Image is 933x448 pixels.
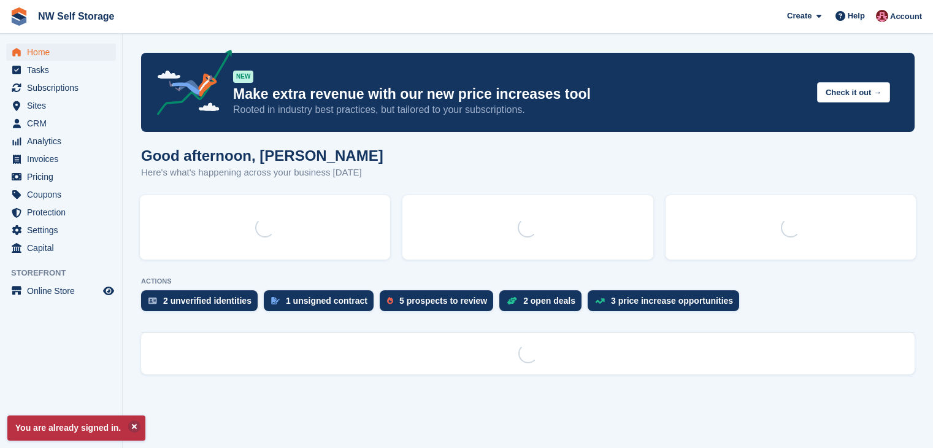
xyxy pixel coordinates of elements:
a: 5 prospects to review [380,290,499,317]
a: menu [6,61,116,79]
span: Tasks [27,61,101,79]
h1: Good afternoon, [PERSON_NAME] [141,147,383,164]
span: Subscriptions [27,79,101,96]
span: Analytics [27,133,101,150]
span: Account [890,10,922,23]
p: Rooted in industry best practices, but tailored to your subscriptions. [233,103,807,117]
span: Coupons [27,186,101,203]
a: menu [6,168,116,185]
span: Invoices [27,150,101,168]
span: Capital [27,239,101,257]
a: 3 price increase opportunities [588,290,745,317]
p: Make extra revenue with our new price increases tool [233,85,807,103]
p: ACTIONS [141,277,915,285]
a: Preview store [101,284,116,298]
span: CRM [27,115,101,132]
a: 2 unverified identities [141,290,264,317]
div: 3 price increase opportunities [611,296,733,306]
a: NW Self Storage [33,6,119,26]
a: menu [6,115,116,132]
span: Create [787,10,812,22]
div: 1 unsigned contract [286,296,367,306]
div: NEW [233,71,253,83]
button: Check it out → [817,82,890,102]
img: stora-icon-8386f47178a22dfd0bd8f6a31ec36ba5ce8667c1dd55bd0f319d3a0aa187defe.svg [10,7,28,26]
a: menu [6,239,116,257]
span: Settings [27,222,101,239]
a: menu [6,97,116,114]
a: menu [6,204,116,221]
div: 5 prospects to review [399,296,487,306]
div: 2 unverified identities [163,296,251,306]
span: Home [27,44,101,61]
a: menu [6,282,116,299]
span: Help [848,10,865,22]
a: menu [6,79,116,96]
a: menu [6,222,116,239]
p: You are already signed in. [7,415,145,441]
img: deal-1b604bf984904fb50ccaf53a9ad4b4a5d6e5aea283cecdc64d6e3604feb123c2.svg [507,296,517,305]
span: Sites [27,97,101,114]
p: Here's what's happening across your business [DATE] [141,166,383,180]
img: contract_signature_icon-13c848040528278c33f63329250d36e43548de30e8caae1d1a13099fd9432cc5.svg [271,297,280,304]
a: menu [6,186,116,203]
img: Josh Vines [876,10,888,22]
img: price-adjustments-announcement-icon-8257ccfd72463d97f412b2fc003d46551f7dbcb40ab6d574587a9cd5c0d94... [147,50,232,120]
div: 2 open deals [523,296,575,306]
img: verify_identity-adf6edd0f0f0b5bbfe63781bf79b02c33cf7c696d77639b501bdc392416b5a36.svg [148,297,157,304]
span: Online Store [27,282,101,299]
a: menu [6,133,116,150]
span: Protection [27,204,101,221]
span: Pricing [27,168,101,185]
span: Storefront [11,267,122,279]
img: price_increase_opportunities-93ffe204e8149a01c8c9dc8f82e8f89637d9d84a8eef4429ea346261dce0b2c0.svg [595,298,605,304]
a: menu [6,150,116,168]
a: menu [6,44,116,61]
img: prospect-51fa495bee0391a8d652442698ab0144808aea92771e9ea1ae160a38d050c398.svg [387,297,393,304]
a: 1 unsigned contract [264,290,380,317]
a: 2 open deals [499,290,588,317]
